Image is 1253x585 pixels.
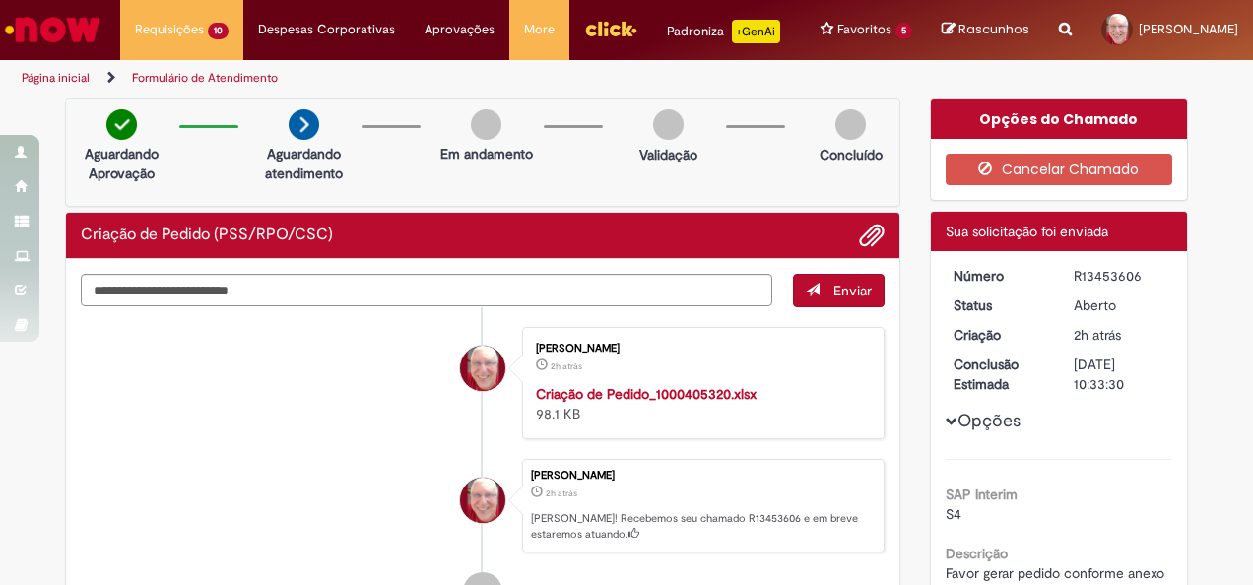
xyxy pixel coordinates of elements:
p: +GenAi [732,20,780,43]
p: Concluído [820,145,883,164]
div: Padroniza [667,20,780,43]
b: SAP Interim [946,486,1018,503]
span: 2h atrás [546,487,577,499]
ul: Trilhas de página [15,60,821,97]
textarea: Digite sua mensagem aqui... [81,274,772,306]
a: Criação de Pedido_1000405320.xlsx [536,385,757,403]
div: Fernando Cesar Ferreira [460,478,505,523]
p: Validação [639,145,697,164]
time: 27/08/2025 16:33:22 [551,360,582,372]
button: Cancelar Chamado [946,154,1173,185]
div: Fernando Cesar Ferreira [460,346,505,391]
button: Enviar [793,274,885,307]
span: Favoritos [837,20,891,39]
p: Aguardando Aprovação [74,144,169,183]
span: Aprovações [425,20,495,39]
span: Despesas Corporativas [258,20,395,39]
img: click_logo_yellow_360x200.png [584,14,637,43]
span: Enviar [833,282,872,299]
span: [PERSON_NAME] [1139,21,1238,37]
li: Fernando Cesar Ferreira [81,459,885,553]
span: 5 [895,23,912,39]
img: img-circle-grey.png [471,109,501,140]
button: Adicionar anexos [859,223,885,248]
p: Aguardando atendimento [256,144,352,183]
dt: Conclusão Estimada [939,355,1060,394]
b: Descrição [946,545,1008,562]
img: check-circle-green.png [106,109,137,140]
time: 27/08/2025 16:33:27 [1074,326,1121,344]
span: 10 [208,23,229,39]
span: 2h atrás [1074,326,1121,344]
img: img-circle-grey.png [653,109,684,140]
img: img-circle-grey.png [835,109,866,140]
p: [PERSON_NAME]! Recebemos seu chamado R13453606 e em breve estaremos atuando. [531,511,874,542]
dt: Criação [939,325,1060,345]
p: Em andamento [440,144,533,163]
div: [PERSON_NAME] [536,343,864,355]
dt: Número [939,266,1060,286]
span: Rascunhos [958,20,1029,38]
dt: Status [939,295,1060,315]
span: Sua solicitação foi enviada [946,223,1108,240]
a: Página inicial [22,70,90,86]
div: Aberto [1074,295,1165,315]
div: [DATE] 10:33:30 [1074,355,1165,394]
a: Rascunhos [942,21,1029,39]
h2: Criação de Pedido (PSS/RPO/CSC) Histórico de tíquete [81,227,333,244]
div: R13453606 [1074,266,1165,286]
a: Formulário de Atendimento [132,70,278,86]
span: Favor gerar pedido conforme anexo [946,564,1164,582]
div: Opções do Chamado [931,99,1188,139]
img: ServiceNow [2,10,103,49]
span: 2h atrás [551,360,582,372]
div: [PERSON_NAME] [531,470,874,482]
span: Requisições [135,20,204,39]
img: arrow-next.png [289,109,319,140]
span: S4 [946,505,961,523]
div: 98.1 KB [536,384,864,423]
div: 27/08/2025 16:33:27 [1074,325,1165,345]
span: More [524,20,555,39]
time: 27/08/2025 16:33:27 [546,487,577,499]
